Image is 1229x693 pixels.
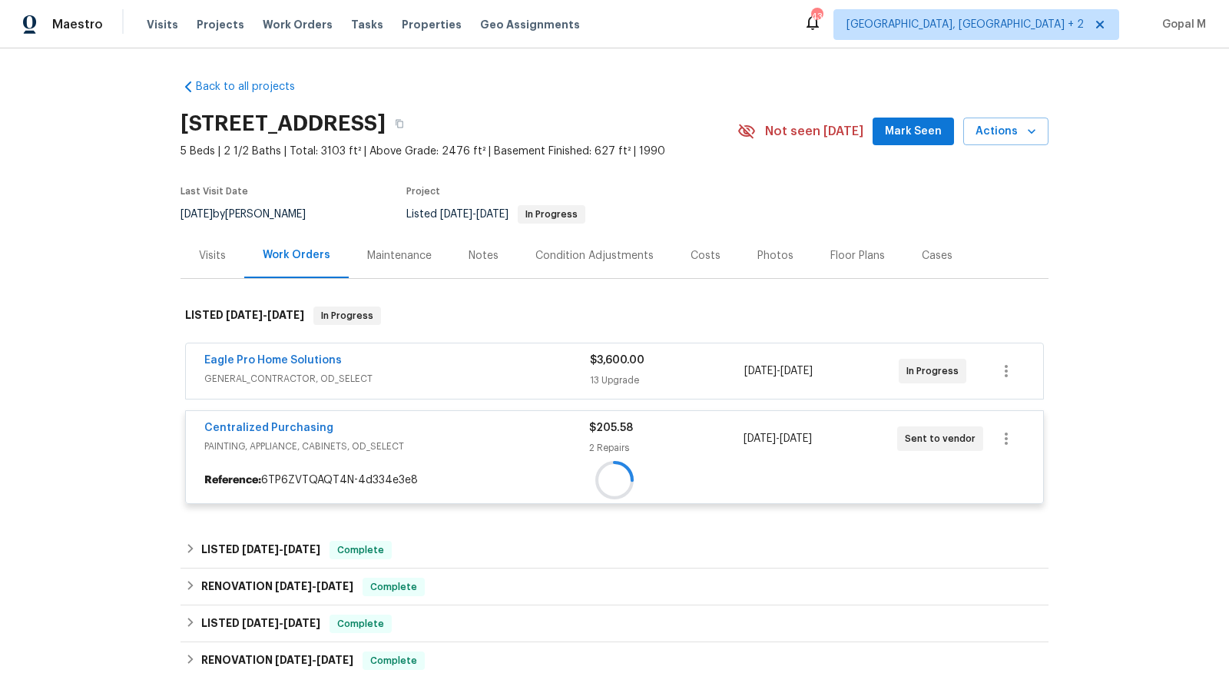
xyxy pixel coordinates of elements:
[873,118,954,146] button: Mark Seen
[263,247,330,263] div: Work Orders
[963,118,1048,146] button: Actions
[744,433,776,444] span: [DATE]
[590,355,644,366] span: $3,600.00
[469,248,499,264] div: Notes
[331,616,390,632] span: Complete
[181,209,213,220] span: [DATE]
[226,310,304,320] span: -
[316,581,353,592] span: [DATE]
[267,310,304,320] span: [DATE]
[263,17,333,32] span: Work Orders
[480,17,580,32] span: Geo Assignments
[905,431,982,446] span: Sent to vendor
[589,440,743,456] div: 2 Repairs
[275,655,312,665] span: [DATE]
[589,423,633,433] span: $205.58
[691,248,721,264] div: Costs
[242,544,279,555] span: [DATE]
[204,355,342,366] a: Eagle Pro Home Solutions
[906,363,965,379] span: In Progress
[811,9,822,25] div: 43
[147,17,178,32] span: Visits
[181,144,737,159] span: 5 Beds | 2 1/2 Baths | Total: 3103 ft² | Above Grade: 2476 ft² | Basement Finished: 627 ft² | 1990
[201,578,353,596] h6: RENOVATION
[181,642,1048,679] div: RENOVATION [DATE]-[DATE]Complete
[283,544,320,555] span: [DATE]
[181,205,324,224] div: by [PERSON_NAME]
[197,17,244,32] span: Projects
[275,655,353,665] span: -
[1156,17,1206,32] span: Gopal M
[201,615,320,633] h6: LISTED
[204,439,589,454] span: PAINTING, APPLIANCE, CABINETS, OD_SELECT
[846,17,1084,32] span: [GEOGRAPHIC_DATA], [GEOGRAPHIC_DATA] + 2
[181,187,248,196] span: Last Visit Date
[181,116,386,131] h2: [STREET_ADDRESS]
[52,17,103,32] span: Maestro
[316,655,353,665] span: [DATE]
[242,544,320,555] span: -
[535,248,654,264] div: Condition Adjustments
[242,618,279,628] span: [DATE]
[275,581,353,592] span: -
[331,542,390,558] span: Complete
[830,248,885,264] div: Floor Plans
[242,618,320,628] span: -
[402,17,462,32] span: Properties
[181,532,1048,569] div: LISTED [DATE]-[DATE]Complete
[275,581,312,592] span: [DATE]
[201,541,320,559] h6: LISTED
[386,110,413,138] button: Copy Address
[744,366,777,376] span: [DATE]
[367,248,432,264] div: Maintenance
[590,373,744,388] div: 13 Upgrade
[976,122,1036,141] span: Actions
[757,248,793,264] div: Photos
[780,366,813,376] span: [DATE]
[440,209,508,220] span: -
[440,209,472,220] span: [DATE]
[406,187,440,196] span: Project
[315,308,379,323] span: In Progress
[364,579,423,595] span: Complete
[519,210,584,219] span: In Progress
[181,569,1048,605] div: RENOVATION [DATE]-[DATE]Complete
[364,653,423,668] span: Complete
[406,209,585,220] span: Listed
[476,209,508,220] span: [DATE]
[181,79,328,94] a: Back to all projects
[885,122,942,141] span: Mark Seen
[744,363,813,379] span: -
[226,310,263,320] span: [DATE]
[204,371,590,386] span: GENERAL_CONTRACTOR, OD_SELECT
[744,431,812,446] span: -
[201,652,353,670] h6: RENOVATION
[181,291,1048,340] div: LISTED [DATE]-[DATE]In Progress
[185,307,304,325] h6: LISTED
[765,124,863,139] span: Not seen [DATE]
[199,248,226,264] div: Visits
[181,605,1048,642] div: LISTED [DATE]-[DATE]Complete
[922,248,952,264] div: Cases
[351,19,383,30] span: Tasks
[780,433,812,444] span: [DATE]
[283,618,320,628] span: [DATE]
[204,423,333,433] a: Centralized Purchasing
